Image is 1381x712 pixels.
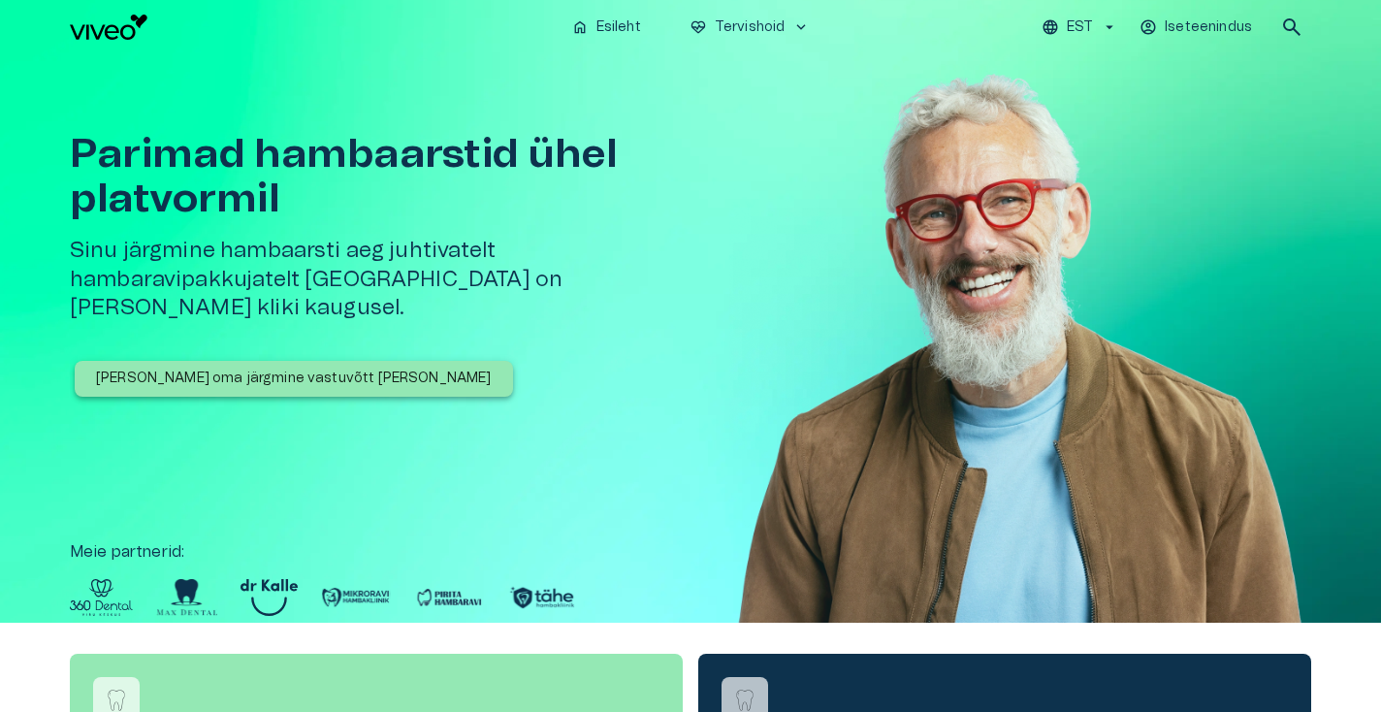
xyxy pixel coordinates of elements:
img: Partner logo [156,579,217,616]
p: EST [1067,17,1093,38]
p: Iseteenindus [1165,17,1252,38]
p: [PERSON_NAME] oma järgmine vastuvõtt [PERSON_NAME] [96,369,492,389]
img: Viveo logo [70,15,147,40]
p: Tervishoid [715,17,786,38]
h1: Parimad hambaarstid ühel platvormil [70,132,698,221]
img: Partner logo [70,579,133,616]
button: open search modal [1272,8,1311,47]
img: Partner logo [507,579,577,616]
button: EST [1039,14,1121,42]
span: keyboard_arrow_down [792,18,810,36]
button: [PERSON_NAME] oma järgmine vastuvõtt [PERSON_NAME] [75,361,513,397]
span: search [1280,16,1303,39]
button: ecg_heartTervishoidkeyboard_arrow_down [682,14,819,42]
img: Partner logo [321,579,391,616]
a: Navigate to homepage [70,15,556,40]
p: Esileht [596,17,641,38]
button: homeEsileht [563,14,651,42]
img: Partner logo [241,579,298,616]
p: Meie partnerid : [70,540,1311,564]
span: home [571,18,589,36]
img: Partner logo [414,579,484,616]
img: Man with glasses smiling [729,54,1311,681]
button: Iseteenindus [1137,14,1257,42]
span: ecg_heart [690,18,707,36]
h5: Sinu järgmine hambaarsti aeg juhtivatelt hambaravipakkujatelt [GEOGRAPHIC_DATA] on [PERSON_NAME] ... [70,237,698,322]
